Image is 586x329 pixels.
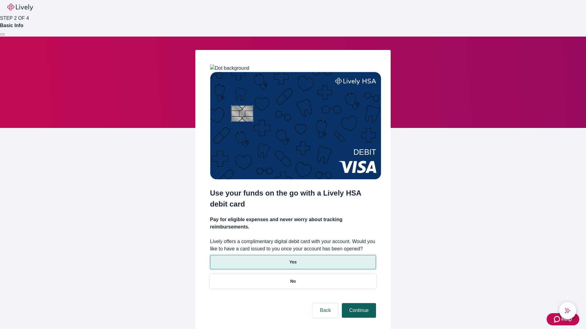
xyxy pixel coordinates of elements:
img: Dot background [210,65,249,72]
label: Lively offers a complimentary digital debit card with your account. Would you like to have a card... [210,238,376,253]
button: Yes [210,255,376,269]
button: Continue [342,303,376,318]
img: Lively [7,4,33,11]
h4: Pay for eligible expenses and never worry about tracking reimbursements. [210,216,376,231]
h2: Use your funds on the go with a Lively HSA debit card [210,188,376,210]
button: No [210,274,376,288]
svg: Lively AI Assistant [565,308,571,314]
img: Debit card [210,72,381,179]
p: No [290,278,296,285]
button: chat [559,302,576,319]
svg: Zendesk support icon [554,316,561,323]
span: Help [561,316,572,323]
button: Back [313,303,338,318]
p: Yes [289,259,297,265]
button: Zendesk support iconHelp [547,313,579,325]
